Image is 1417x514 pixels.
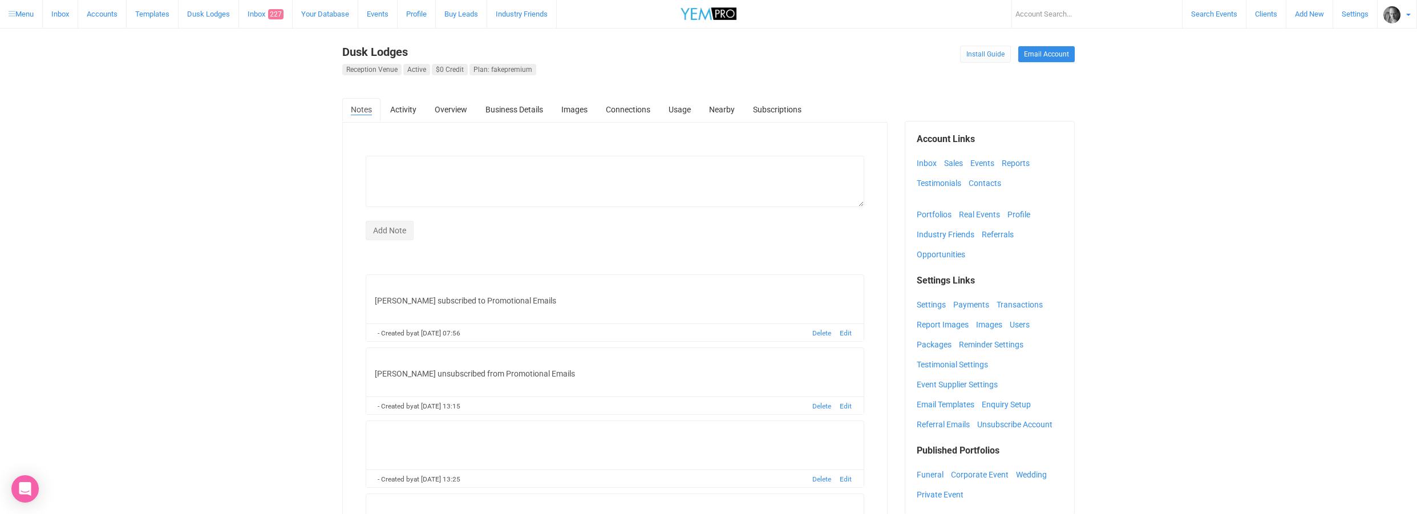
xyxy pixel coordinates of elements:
a: Report Images [917,316,974,333]
a: Corporate Event [951,466,1014,483]
div: [PERSON_NAME] subscribed to Promotional Emails [375,284,855,318]
a: Delete [812,402,831,410]
a: Edit [840,329,852,337]
div: [PERSON_NAME] unsubscribed from Promotional Emails [375,357,855,391]
a: Packages [917,336,957,353]
a: Edit [840,402,852,410]
a: Profile [1007,206,1036,223]
a: Email Account [1018,46,1075,62]
a: Notes [342,98,380,122]
a: Portfolios [917,206,957,223]
div: Plan: fakepremium [469,64,536,75]
a: Subscriptions [744,98,810,121]
a: Delete [812,475,831,483]
a: Transactions [997,296,1048,313]
a: Referral Emails [917,416,975,433]
a: Reports [1002,155,1035,172]
a: Wedding [1016,466,1052,483]
a: Reminder Settings [959,336,1029,353]
a: Sales [944,155,969,172]
span: Clients [1255,10,1277,18]
a: Real Events [959,206,1006,223]
a: Funeral [917,466,949,483]
a: Images [976,316,1008,333]
a: Unsubscribe Account [977,416,1058,433]
a: Contacts [969,175,1007,192]
small: - Created by at [DATE] 13:25 [378,475,460,483]
a: Events [970,155,1000,172]
div: Open Intercom Messenger [11,475,39,503]
a: Activity [382,98,425,121]
a: Connections [597,98,659,121]
a: Testimonial Settings [917,356,994,373]
span: Search Events [1191,10,1237,18]
a: Nearby [701,98,743,121]
a: Private Event [917,486,969,503]
div: Active [403,64,430,75]
a: Install Guide [960,46,1011,63]
a: Email Templates [917,396,980,413]
a: Delete [812,329,831,337]
span: Add New [1295,10,1324,18]
a: Referrals [982,226,1019,243]
a: Images [553,98,596,121]
input: Add Note [366,221,414,240]
img: open-uri20201103-4-gj8l2i [1383,6,1400,23]
a: Enquiry Setup [982,396,1037,413]
a: Business Details [477,98,552,121]
a: Industry Friends [917,226,980,243]
a: Usage [660,98,699,121]
div: $0 Credit [432,64,468,75]
a: Inbox [917,155,942,172]
small: - Created by at [DATE] 13:15 [378,402,460,410]
a: Edit [840,475,852,483]
span: 227 [268,9,284,19]
a: Opportunities [917,246,971,263]
a: Payments [953,296,995,313]
small: - Created by at [DATE] 07:56 [378,329,460,337]
a: Testimonials [917,175,967,192]
a: Event Supplier Settings [917,376,1003,393]
a: Users [1010,316,1035,333]
div: Reception Venue [342,64,402,75]
legend: Settings Links [917,274,1063,288]
legend: Published Portfolios [917,444,1063,458]
legend: Account Links [917,133,1063,146]
a: Overview [426,98,476,121]
a: Dusk Lodges [342,45,408,59]
a: Settings [917,296,952,313]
